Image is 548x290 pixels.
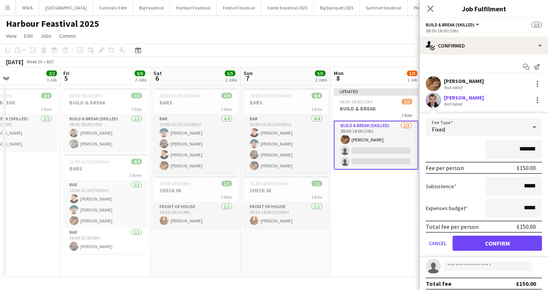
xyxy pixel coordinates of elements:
div: Not rated [444,101,464,107]
span: 8 [333,74,344,83]
div: £150.00 [516,280,536,287]
button: WSFA [16,0,39,15]
button: Big Banquet 2025 [314,0,360,15]
span: Sat [154,70,162,77]
span: Week 36 [25,59,44,64]
span: 10:30-18:00 (7h30m) [250,181,289,186]
span: Edit [24,32,33,39]
app-job-card: 10:30-19:30 (9h)1/1CHECK IN1 RoleFront of House1/110:30-19:30 (9h)[PERSON_NAME] [154,176,238,228]
span: 1 Role [311,194,322,200]
span: 4/4 [131,159,142,164]
span: 1 Role [311,106,322,112]
div: [PERSON_NAME] [444,78,484,84]
div: [DATE] [6,58,23,66]
a: Edit [21,31,36,41]
app-card-role: Front of House1/110:30-18:00 (7h30m)[PERSON_NAME] [244,203,328,228]
div: Total fee [426,280,451,287]
app-card-role: Bar1/116:00-22:00 (6h)[PERSON_NAME] [63,228,148,254]
span: 15:00-22:30 (7h30m) [69,159,109,164]
app-card-role: Build & Break (skilled)1/308:00-18:00 (10h)[PERSON_NAME] [334,121,418,170]
div: £150.00 [517,164,536,172]
div: Updated [334,88,418,94]
span: Mon [334,70,344,77]
span: 2/2 [46,71,57,76]
h3: BUILD & BREAK [63,99,148,106]
div: 1 Job [47,77,57,83]
div: 2 Jobs [135,77,147,83]
app-card-role: Build & Break (skilled)2/208:00-18:00 (10h)[PERSON_NAME][PERSON_NAME] [63,115,148,151]
button: Fantastic Fete [93,0,133,15]
span: 10:00-22:30 (12h30m) [160,93,201,98]
span: 1 Role [221,106,232,112]
a: View [3,31,20,41]
span: View [6,32,17,39]
div: £150.00 [517,223,536,230]
h3: BARS [244,99,328,106]
h1: Harbour Feastival 2025 [6,18,99,29]
app-job-card: Updated08:00-18:00 (10h)1/3BUILD & BREAK1 RoleBuild & Break (skilled)1/308:00-18:00 (10h)[PERSON_... [334,88,418,170]
button: Harbour Feastival [170,0,217,15]
span: 4/4 [221,93,232,98]
app-card-role: Bar4/410:00-22:30 (12h30m)[PERSON_NAME][PERSON_NAME][PERSON_NAME][PERSON_NAME] [244,115,328,173]
button: Big Feastival [133,0,170,15]
div: Confirmed [420,37,548,55]
app-job-card: 10:00-22:30 (12h30m)4/4BARS1 RoleBar4/410:00-22:30 (12h30m)[PERSON_NAME][PERSON_NAME][PERSON_NAME... [244,88,328,173]
span: Fixed [432,126,445,133]
app-card-role: Bar4/410:00-22:30 (12h30m)[PERSON_NAME][PERSON_NAME][PERSON_NAME][PERSON_NAME] [154,115,238,173]
span: 1/3 [531,22,542,28]
span: 1/3 [402,99,412,104]
div: Total fee per person [426,223,479,230]
span: 6 [152,74,162,83]
button: Confirm [453,236,542,251]
span: 5/5 [225,71,235,76]
span: Jobs [40,32,52,39]
span: 10:30-19:30 (9h) [160,181,190,186]
div: BST [47,59,54,64]
button: Festive Feastival [217,0,261,15]
app-job-card: 15:00-22:30 (7h30m)4/4BARS2 RolesBar3/315:00-22:30 (7h30m)[PERSON_NAME][PERSON_NAME][PERSON_NAME]... [63,154,148,254]
span: 1 Role [41,106,52,112]
span: 6/6 [135,71,145,76]
button: Cancel [426,236,450,251]
span: Build & Break (skilled) [426,22,474,28]
h3: BUILD & BREAK [334,105,418,112]
span: 7 [243,74,253,83]
a: Jobs [37,31,55,41]
h3: Job Fulfilment [420,4,548,14]
span: 4/4 [312,93,322,98]
span: 08:00-18:00 (10h) [340,99,373,104]
h3: CHECK IN [244,187,328,194]
span: Sun [244,70,253,77]
span: 5/5 [315,71,325,76]
span: 1/1 [221,181,232,186]
div: 2 Jobs [315,77,327,83]
button: Summer Feastival [360,0,408,15]
button: [GEOGRAPHIC_DATA] [39,0,93,15]
app-job-card: 10:00-22:30 (12h30m)4/4BARS1 RoleBar4/410:00-22:30 (12h30m)[PERSON_NAME][PERSON_NAME][PERSON_NAME... [154,88,238,173]
span: 1 Role [221,194,232,200]
span: 5 [62,74,69,83]
span: 1/3 [407,71,418,76]
span: 2/2 [131,93,142,98]
span: 08:00-18:00 (10h) [69,93,102,98]
div: Not rated [444,84,464,90]
app-job-card: 08:00-18:00 (10h)2/2BUILD & BREAK1 RoleBuild & Break (skilled)2/208:00-18:00 (10h)[PERSON_NAME][P... [63,88,148,151]
label: Subsistence [426,183,456,190]
span: 1 Role [131,106,142,112]
h3: CHECK IN [154,187,238,194]
label: Expenses budget [426,205,468,212]
div: 2 Jobs [225,77,237,83]
h3: BARS [154,99,238,106]
div: 08:00-18:00 (10h) [426,28,542,34]
button: Pleasure Garden [408,0,452,15]
span: Comms [59,32,76,39]
h3: BARS [63,165,148,172]
a: Comms [56,31,79,41]
div: Fee per person [426,164,464,172]
button: Forest Feastival 2025 [261,0,314,15]
span: Fri [63,70,69,77]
